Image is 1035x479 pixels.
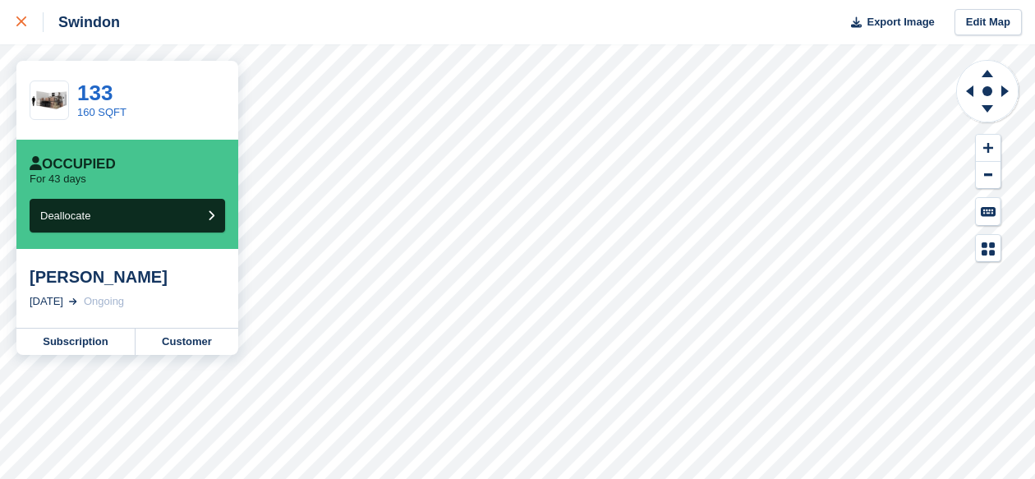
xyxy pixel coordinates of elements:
div: [DATE] [30,293,63,310]
a: Edit Map [954,9,1022,36]
button: Keyboard Shortcuts [976,198,1000,225]
button: Map Legend [976,235,1000,262]
img: arrow-right-light-icn-cde0832a797a2874e46488d9cf13f60e5c3a73dbe684e267c42b8395dfbc2abf.svg [69,298,77,305]
button: Zoom In [976,135,1000,162]
button: Deallocate [30,199,225,233]
p: For 43 days [30,173,86,186]
span: Export Image [867,14,934,30]
span: Deallocate [40,210,90,222]
a: Customer [136,329,238,355]
div: Swindon [44,12,120,32]
div: Occupied [30,156,116,173]
a: 133 [77,81,113,105]
div: Ongoing [84,293,124,310]
button: Export Image [841,9,935,36]
a: 160 SQFT [77,106,126,118]
img: 150-sqft-unit.jpg [30,86,68,115]
div: [PERSON_NAME] [30,267,225,287]
button: Zoom Out [976,162,1000,189]
a: Subscription [16,329,136,355]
